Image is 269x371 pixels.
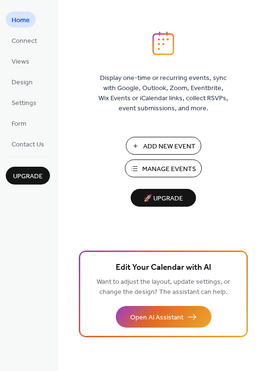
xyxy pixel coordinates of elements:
[6,94,42,110] a: Settings
[131,189,196,207] button: 🚀 Upgrade
[12,15,30,26] span: Home
[12,119,26,129] span: Form
[12,57,29,67] span: Views
[143,142,196,152] span: Add New Event
[12,140,44,150] span: Contact Us
[130,313,183,323] span: Open AI Assistant
[125,159,202,177] button: Manage Events
[6,136,50,152] a: Contact Us
[6,53,35,69] a: Views
[6,167,50,185] button: Upgrade
[116,306,211,328] button: Open AI Assistant
[136,192,190,205] span: 🚀 Upgrade
[6,32,43,48] a: Connect
[12,98,37,108] span: Settings
[13,172,43,182] span: Upgrade
[142,164,196,174] span: Manage Events
[6,12,36,27] a: Home
[126,137,201,155] button: Add New Event
[116,261,211,275] span: Edit Your Calendar with AI
[6,74,38,90] a: Design
[12,78,33,88] span: Design
[152,31,174,55] img: logo_icon.svg
[12,36,37,46] span: Connect
[97,276,230,299] span: Want to adjust the layout, update settings, or change the design? The assistant can help.
[6,115,32,131] a: Form
[98,73,228,114] span: Display one-time or recurring events, sync with Google, Outlook, Zoom, Eventbrite, Wix Events or ...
